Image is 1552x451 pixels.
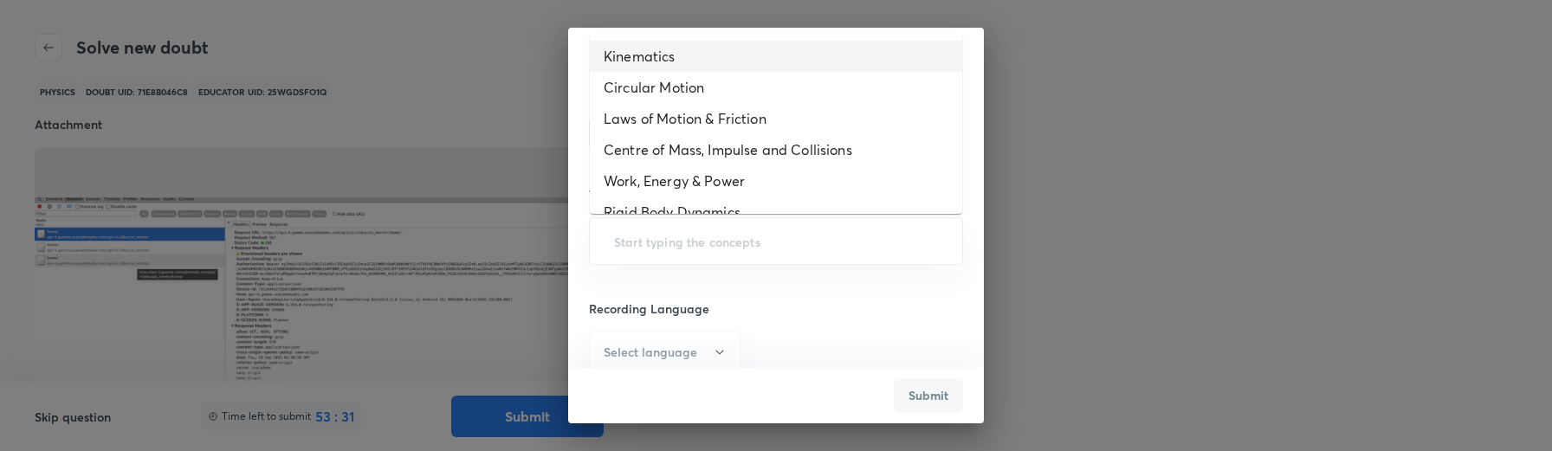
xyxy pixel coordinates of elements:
h6: Tag concepts to this doubt [589,185,963,203]
h6: Recording Language [589,300,963,318]
li: Rigid Body Dynamics [590,197,962,228]
button: Select language [589,332,741,372]
button: Close [953,240,956,243]
button: Submit [894,378,963,413]
h6: More details [589,45,963,63]
h6: 1 [589,116,624,151]
li: Centre of Mass, Impulse and Collisions [590,134,962,165]
input: Start typing the concepts [611,225,941,257]
li: Kinematics [590,41,962,72]
h6: Select language [604,343,697,361]
h6: How difficult was the question [589,84,963,102]
li: Work, Energy & Power [590,165,962,197]
li: Circular Motion [590,72,962,103]
li: Laws of Motion & Friction [590,103,962,134]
